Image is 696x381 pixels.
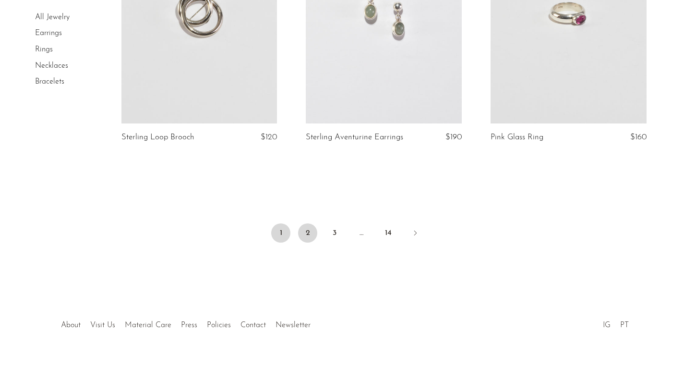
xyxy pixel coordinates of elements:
[207,321,231,329] a: Policies
[35,13,70,21] a: All Jewelry
[61,321,81,329] a: About
[620,321,629,329] a: PT
[125,321,171,329] a: Material Care
[35,78,64,86] a: Bracelets
[298,223,317,243] a: 2
[379,223,398,243] a: 14
[261,133,277,141] span: $120
[35,30,62,37] a: Earrings
[352,223,371,243] span: …
[271,223,290,243] span: 1
[240,321,266,329] a: Contact
[445,133,462,141] span: $190
[90,321,115,329] a: Visit Us
[630,133,647,141] span: $160
[491,133,543,142] a: Pink Glass Ring
[35,46,53,53] a: Rings
[306,133,403,142] a: Sterling Aventurine Earrings
[598,314,634,332] ul: Social Medias
[406,223,425,245] a: Next
[325,223,344,243] a: 3
[181,321,197,329] a: Press
[56,314,315,332] ul: Quick links
[603,321,611,329] a: IG
[121,133,194,142] a: Sterling Loop Brooch
[35,62,68,70] a: Necklaces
